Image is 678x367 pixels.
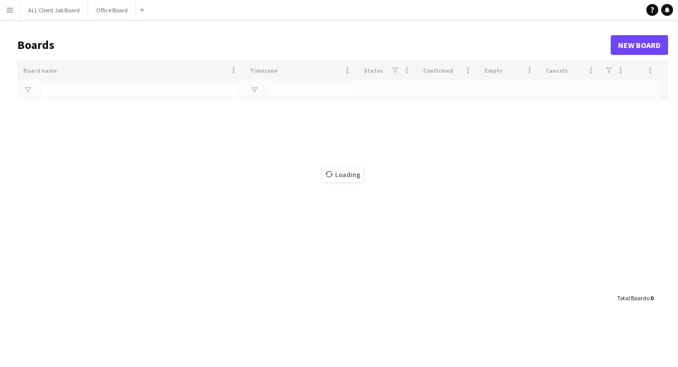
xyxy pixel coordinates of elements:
[617,294,649,302] span: Total Boards
[20,0,88,20] button: ALL Client Job Board
[88,0,136,20] button: Office Board
[611,35,668,55] a: New Board
[17,38,611,52] h1: Boards
[650,294,653,302] span: 0
[617,288,653,308] div: :
[322,167,363,182] span: Loading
